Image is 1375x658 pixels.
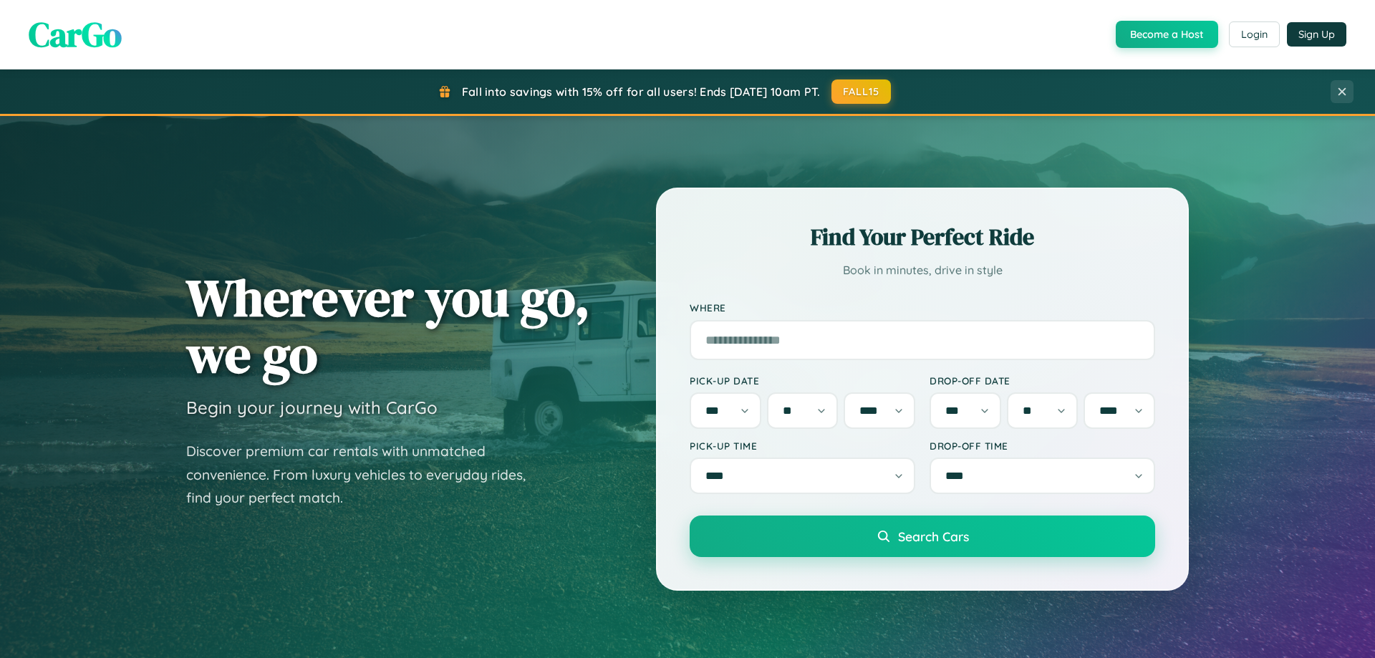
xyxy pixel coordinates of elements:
button: Become a Host [1116,21,1218,48]
h2: Find Your Perfect Ride [690,221,1155,253]
span: Fall into savings with 15% off for all users! Ends [DATE] 10am PT. [462,84,821,99]
label: Pick-up Time [690,440,915,452]
p: Discover premium car rentals with unmatched convenience. From luxury vehicles to everyday rides, ... [186,440,544,510]
label: Drop-off Date [930,374,1155,387]
span: Search Cars [898,528,969,544]
label: Drop-off Time [930,440,1155,452]
h3: Begin your journey with CarGo [186,397,438,418]
button: Sign Up [1287,22,1346,47]
p: Book in minutes, drive in style [690,260,1155,281]
h1: Wherever you go, we go [186,269,590,382]
button: FALL15 [831,79,892,104]
label: Where [690,302,1155,314]
button: Search Cars [690,516,1155,557]
span: CarGo [29,11,122,58]
button: Login [1229,21,1280,47]
label: Pick-up Date [690,374,915,387]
